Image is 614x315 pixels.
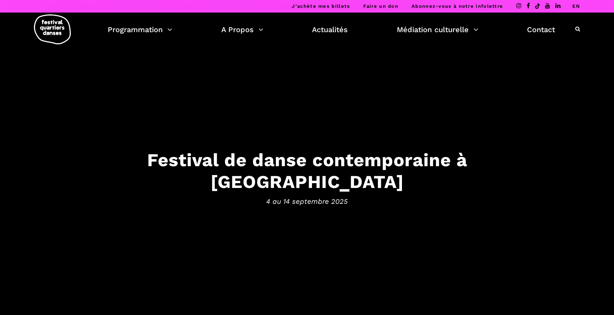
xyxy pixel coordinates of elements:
a: Faire un don [363,3,398,9]
a: Actualités [312,23,348,36]
a: Programmation [108,23,172,36]
h3: Festival de danse contemporaine à [GEOGRAPHIC_DATA] [79,149,536,192]
a: Abonnez-vous à notre infolettre [412,3,503,9]
a: J’achète mes billets [292,3,350,9]
a: A Propos [221,23,263,36]
span: 4 au 14 septembre 2025 [79,196,536,207]
a: EN [572,3,580,9]
a: Médiation culturelle [397,23,478,36]
a: Contact [527,23,555,36]
img: logo-fqd-med [34,14,71,44]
